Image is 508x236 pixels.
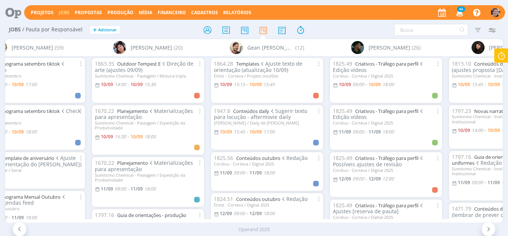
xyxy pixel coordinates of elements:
span: Ajuste texto de orientação (atualização 10/09) [214,60,303,73]
: 15:45 [263,81,275,88]
div: Cordius - Corteva / Digital 2025 [333,120,439,125]
a: Planejamento [117,108,148,114]
div: Cordius - Corteva / Digital 2025 [333,215,439,220]
: 15:45 [234,129,245,135]
span: [PERSON_NAME] [12,44,53,51]
: 10/09 [339,81,351,88]
: 10/09 [131,133,143,140]
span: Edição vídeos [333,60,425,73]
a: Produção [107,9,134,16]
: 11/09 [488,179,500,186]
a: Criativos - Tráfego para perfil [355,60,418,67]
: 09:00 [234,210,245,217]
span: 1824.51 [214,195,233,202]
div: Cordius - Corteva / Digital 2025 [333,73,439,78]
: 18:00 [263,210,275,217]
span: Materializações para apresentação [95,107,193,121]
a: Guia de orientações - produção uniformes [95,212,186,225]
a: Conteúdos outubro [236,196,280,202]
span: 1825.49 [333,107,352,114]
: - [485,128,486,133]
span: Jobs [9,26,21,33]
img: L [472,41,485,54]
: 10/09 [131,81,143,88]
a: Outdoor Tempest E [117,60,161,67]
: - [247,130,248,134]
: 12/09 [369,176,381,182]
: 17:00 [25,81,37,88]
: 18:00 [144,133,156,140]
: - [247,171,248,175]
: 09:00 [472,179,483,186]
a: Conteúdos daily [233,108,269,114]
span: 1797.16 [452,153,471,160]
img: K [351,41,364,54]
button: Propostas [73,10,104,16]
: - [247,82,248,87]
span: 1670.22 [95,107,114,114]
span: Sugerir texto para locução - aftermovie daily [214,107,308,121]
button: A [491,6,501,19]
button: Mídia [136,10,154,16]
: 14:00 [472,127,483,133]
button: Jobs [57,10,72,16]
: 11/09 [339,129,351,135]
: - [485,180,486,185]
span: 1813.10 [452,60,471,67]
: 09:00 [234,170,245,176]
span: Possíveis ajustes de revisão [333,154,425,168]
a: Criativos - Tráfego para perfil [355,108,418,114]
button: +Adicionar [90,26,120,34]
a: Relatórios [223,9,251,16]
span: Gean [PERSON_NAME] [247,44,294,51]
: 15:30 [115,133,126,140]
div: Cordius - Corteva / Digital 2025 [333,168,439,173]
: 10/09 [458,127,470,133]
span: (59) [55,44,64,51]
span: Propostas [75,9,102,16]
button: Produção [105,10,136,16]
: - [485,82,486,87]
: 15:30 [144,81,156,88]
span: Direção de arte ( ajustes cliente) [95,218,184,231]
a: Conteúdos outubro [236,155,280,161]
: 11/09 [250,170,262,176]
: - [366,130,367,134]
: 10/09 [250,81,262,88]
: 14:00 [115,81,126,88]
: 12/09 [220,210,232,217]
a: Projetos [31,9,54,16]
span: [PERSON_NAME] [131,44,172,51]
span: 1825.49 [333,154,352,161]
: 10/09 [220,129,232,135]
: - [128,187,129,191]
a: Criativos - Tráfego para perfil [355,155,418,161]
span: 46 [457,6,465,12]
span: 1947.8 [214,107,230,114]
: 10/09 [488,81,500,88]
span: Edição vídeos [333,107,425,121]
: - [128,82,129,87]
a: Mídia [139,9,152,16]
: 09:00 [353,129,364,135]
a: Templates [236,60,259,67]
: 10/09 [369,81,381,88]
a: Template de aniversário [1,155,54,161]
: 15:15 [234,81,245,88]
: 18:00 [263,170,275,176]
: - [366,177,367,181]
: 11/09 [101,186,113,192]
: - [128,135,129,139]
: 10/09 [101,81,113,88]
: 12:00 [382,176,394,182]
span: (12) [295,44,304,51]
div: Cordius - Corteva / Digital 2025 [214,161,320,166]
span: 1863.35 [95,60,114,67]
: 10/09 [458,81,470,88]
span: Ajustes [reserva de pauta] [333,202,425,215]
a: Financeiro [158,9,186,16]
span: 1825.49 [333,60,352,67]
span: 1670.22 [95,159,114,166]
img: E [113,41,126,54]
: 11/09 [131,186,143,192]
